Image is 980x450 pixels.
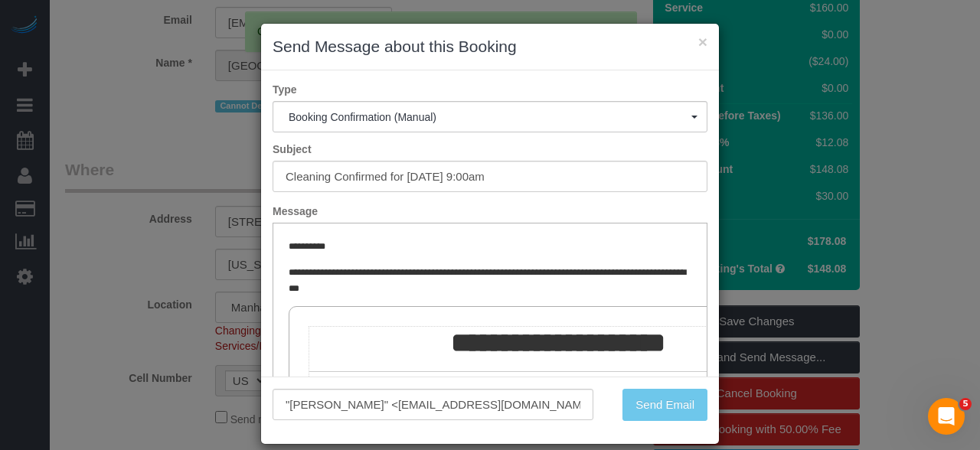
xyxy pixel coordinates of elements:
iframe: Intercom live chat [928,398,965,435]
h3: Send Message about this Booking [273,35,707,58]
label: Subject [261,142,719,157]
button: Booking Confirmation (Manual) [273,101,707,132]
label: Message [261,204,719,219]
input: Subject [273,161,707,192]
span: 5 [959,398,972,410]
label: Type [261,82,719,97]
span: Booking Confirmation (Manual) [289,111,691,123]
button: × [698,34,707,50]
